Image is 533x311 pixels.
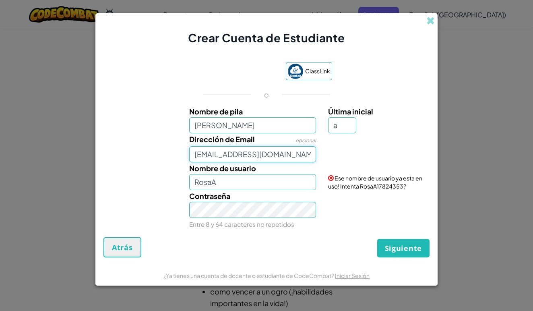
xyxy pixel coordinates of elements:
[112,243,133,252] span: Atrás
[189,107,243,116] span: Nombre de pila
[189,191,230,201] span: Contraseña
[189,220,294,228] small: Entre 8 y 64 caracteres no repetidos
[295,137,316,143] span: opcional
[385,243,422,253] span: Siguiente
[201,63,278,81] div: Acceder con Google. Se abre en una pestaña nueva
[377,239,430,257] button: Siguiente
[197,63,282,81] iframe: Botón de Acceder con Google
[189,164,256,173] span: Nombre de usuario
[264,90,269,100] p: o
[288,64,303,79] img: classlink-logo-small.png
[335,272,370,279] a: Iniciar Sesión
[305,65,330,77] span: ClassLink
[328,174,422,190] span: Ese nombre de usuario ya esta en uso! Intenta RosaA17824353?
[189,135,255,144] span: Dirección de Email
[328,107,373,116] span: Última inicial
[103,237,141,257] button: Atrás
[163,272,335,279] span: ¿Ya tienes una cuenta de docente o estudiante de CodeCombat?
[188,31,345,45] span: Crear Cuenta de Estudiante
